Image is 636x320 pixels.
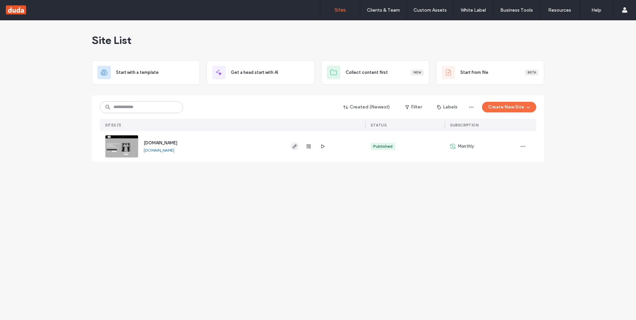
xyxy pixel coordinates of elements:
[92,60,200,85] div: Start with a template
[398,102,428,112] button: Filter
[500,7,533,13] label: Business Tools
[321,60,429,85] div: Collect content firstNew
[338,102,396,112] button: Created (Newest)
[591,7,601,13] label: Help
[436,60,544,85] div: Start from fileBeta
[461,7,486,13] label: White Label
[15,5,29,11] span: Help
[207,60,315,85] div: Get a head start with AI
[411,70,424,76] div: New
[458,143,474,150] span: Monthly
[431,102,463,112] button: Labels
[105,123,121,127] span: SITES (1)
[144,140,177,145] a: [DOMAIN_NAME]
[231,69,278,76] span: Get a head start with AI
[482,102,536,112] button: Create New Site
[525,70,539,76] div: Beta
[92,34,131,47] span: Site List
[460,69,488,76] span: Start from file
[371,123,387,127] span: STATUS
[413,7,447,13] label: Custom Assets
[367,7,400,13] label: Clients & Team
[144,148,174,153] a: [DOMAIN_NAME]
[373,143,393,149] div: Published
[548,7,571,13] label: Resources
[450,123,478,127] span: SUBSCRIPTION
[335,7,346,13] label: Sites
[116,69,159,76] span: Start with a template
[346,69,388,76] span: Collect content first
